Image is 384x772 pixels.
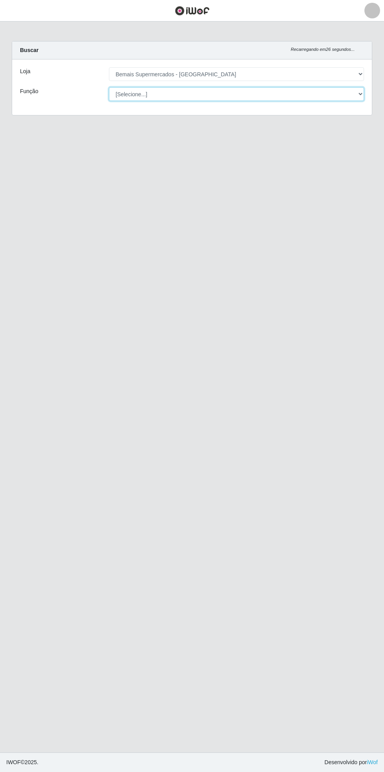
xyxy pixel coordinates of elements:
[6,758,38,767] span: © 2025 .
[20,47,38,53] strong: Buscar
[20,67,30,76] label: Loja
[6,759,21,765] span: IWOF
[291,47,355,52] i: Recarregando em 26 segundos...
[20,87,38,95] label: Função
[367,759,378,765] a: iWof
[324,758,378,767] span: Desenvolvido por
[175,6,210,16] img: CoreUI Logo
